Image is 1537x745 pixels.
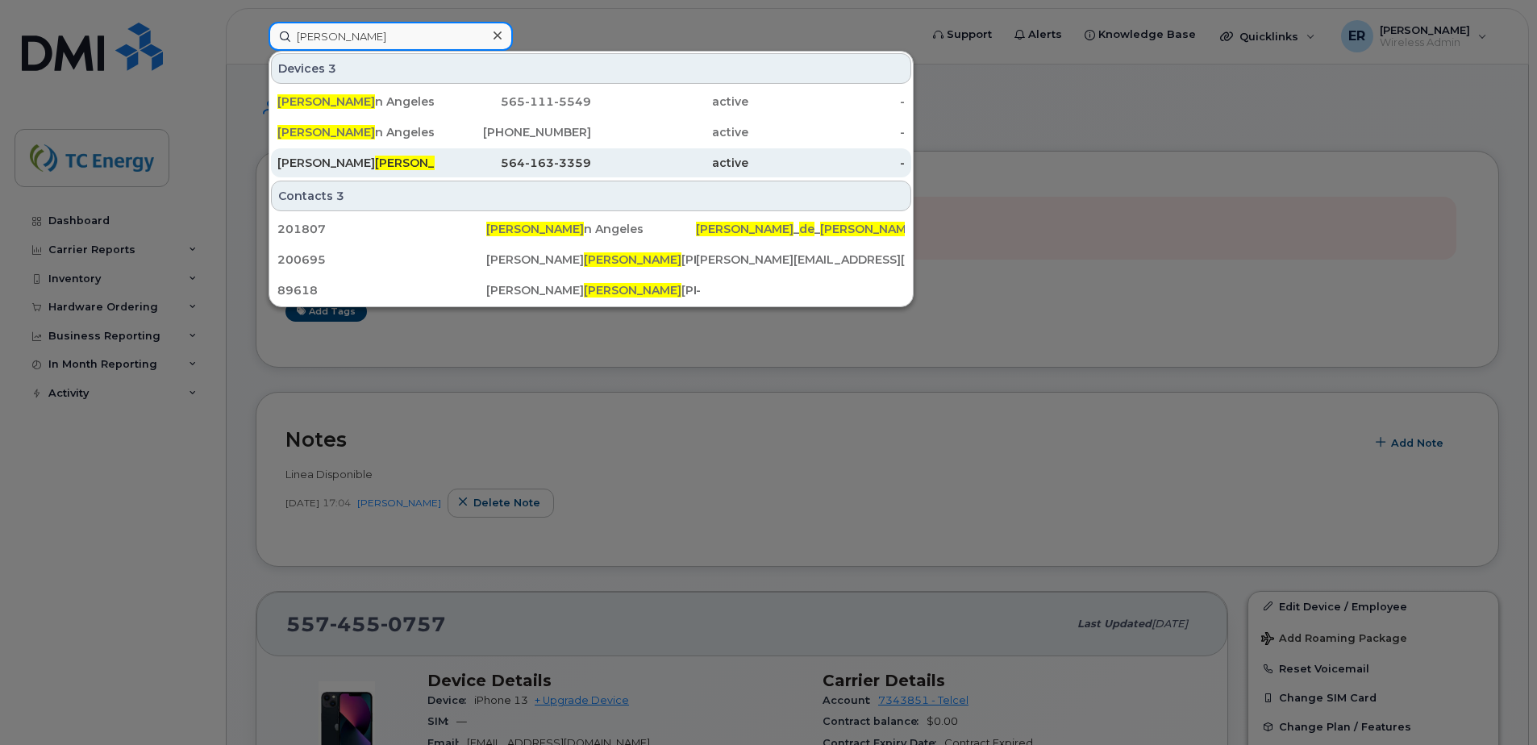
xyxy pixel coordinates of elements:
div: 89618 [277,282,486,298]
span: [PERSON_NAME] [584,252,681,267]
span: [PERSON_NAME] [277,125,375,139]
a: 89618[PERSON_NAME][PERSON_NAME][PERSON_NAME]- [271,276,911,305]
span: 3 [328,60,336,77]
div: [PERSON_NAME][EMAIL_ADDRESS][DOMAIN_NAME] [696,252,905,268]
div: 564-163-3359 [435,155,592,171]
div: active [591,124,748,140]
span: [PERSON_NAME] [486,222,584,236]
div: n Angeles [277,94,435,110]
iframe: Messenger Launcher [1467,675,1525,733]
div: 201807 [277,221,486,237]
div: n Angeles [486,221,695,237]
div: active [591,155,748,171]
div: Devices [271,53,911,84]
div: - [748,124,906,140]
span: [PERSON_NAME] [820,222,918,236]
span: 3 [336,188,344,204]
div: active [591,94,748,110]
div: - [748,94,906,110]
span: [PERSON_NAME] [277,94,375,109]
a: [PERSON_NAME][PERSON_NAME]n564-163-3359active- [271,148,911,177]
div: 200695 [277,252,486,268]
div: [PERSON_NAME] [PERSON_NAME] [486,282,695,298]
div: n Angeles [277,124,435,140]
a: 201807[PERSON_NAME]n Angeles[PERSON_NAME]_de_[PERSON_NAME]n@[DOMAIN_NAME] [271,214,911,243]
div: 565-111-5549 [435,94,592,110]
div: [PERSON_NAME] n [277,155,435,171]
a: [PERSON_NAME]n Angeles565-111-5549active- [271,87,911,116]
span: [PERSON_NAME] [375,156,473,170]
div: _ _ n@[DOMAIN_NAME] [696,221,905,237]
a: [PERSON_NAME]n Angeles[PHONE_NUMBER]active- [271,118,911,147]
a: 200695[PERSON_NAME][PERSON_NAME][PERSON_NAME][PERSON_NAME][EMAIL_ADDRESS][DOMAIN_NAME] [271,245,911,274]
div: - [696,282,905,298]
span: de [799,222,814,236]
div: [PHONE_NUMBER] [435,124,592,140]
div: Contacts [271,181,911,211]
div: [PERSON_NAME] [PERSON_NAME] [486,252,695,268]
span: [PERSON_NAME] [584,283,681,298]
div: - [748,155,906,171]
span: [PERSON_NAME] [696,222,793,236]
